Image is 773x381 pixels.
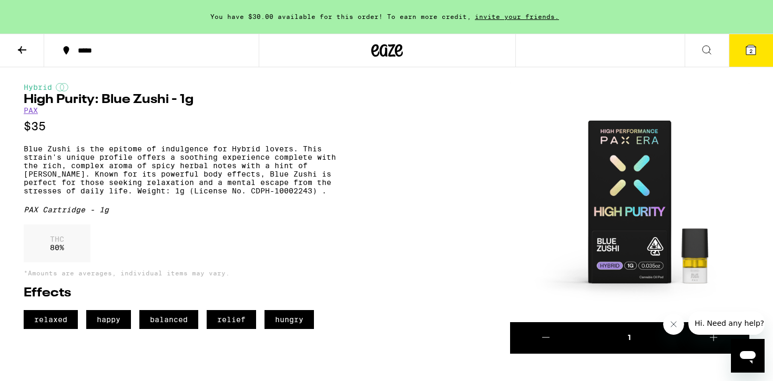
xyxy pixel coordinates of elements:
span: invite your friends. [471,13,563,20]
div: PAX Cartridge - 1g [24,205,350,214]
p: THC [50,235,64,243]
span: balanced [139,310,198,329]
span: relaxed [24,310,78,329]
img: hybridColor.svg [56,83,68,91]
span: 2 [749,48,752,54]
iframe: Message from company [688,312,765,335]
span: happy [86,310,131,329]
iframe: Button to launch messaging window [731,339,765,373]
div: Hybrid [24,83,350,91]
span: hungry [265,310,314,329]
img: PAX - High Purity: Blue Zushi - 1g [510,83,749,322]
iframe: Close message [663,314,684,335]
div: 1 [582,333,677,343]
div: 80 % [24,224,90,262]
p: *Amounts are averages, individual items may vary. [24,270,350,276]
span: You have $30.00 available for this order! To earn more credit, [210,13,471,20]
h1: High Purity: Blue Zushi - 1g [24,94,350,106]
button: 2 [729,34,773,67]
span: relief [207,310,256,329]
p: $35 [24,120,350,133]
h2: Effects [24,287,350,300]
p: Blue Zushi is the epitome of indulgence for Hybrid lovers. This strain's unique profile offers a ... [24,145,350,195]
a: PAX [24,106,38,115]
